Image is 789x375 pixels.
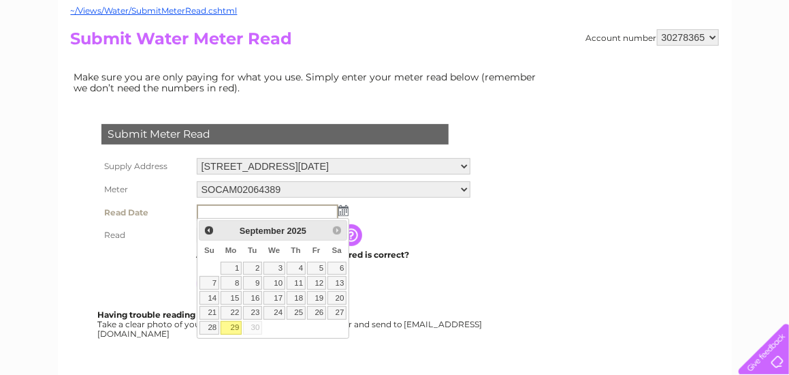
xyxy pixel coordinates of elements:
a: 13 [327,276,347,290]
a: 16 [243,291,262,305]
a: 5 [307,262,326,275]
a: ~/Views/Water/SubmitMeterRead.cshtml [71,5,238,16]
a: 22 [221,306,242,320]
span: Prev [204,225,214,236]
a: 11 [287,276,306,290]
a: 3 [263,262,285,275]
span: Friday [312,246,321,254]
h2: Submit Water Meter Read [71,29,719,55]
a: Contact [698,58,732,68]
th: Meter [98,178,193,201]
span: Wednesday [268,246,280,254]
span: Thursday [291,246,301,254]
a: 28 [199,321,219,335]
a: 27 [327,306,347,320]
a: 4 [287,262,306,275]
th: Read [98,224,193,246]
a: 12 [307,276,326,290]
a: 19 [307,291,326,305]
td: Are you sure the read you have entered is correct? [193,246,474,264]
th: Read Date [98,201,193,224]
a: Telecoms [622,58,662,68]
a: 0333 014 3131 [532,7,626,24]
div: Account number [586,29,719,46]
div: Take a clear photo of your readings, tell us which supply it's for and send to [EMAIL_ADDRESS][DO... [98,310,485,338]
a: Blog [671,58,690,68]
a: 6 [327,262,347,275]
img: logo.png [28,35,97,77]
a: 25 [287,306,306,320]
td: Make sure you are only paying for what you use. Simply enter your meter read below (remember we d... [71,68,547,97]
span: Tuesday [248,246,257,254]
a: 24 [263,306,285,320]
a: 29 [221,321,242,335]
a: 23 [243,306,262,320]
th: Supply Address [98,155,193,178]
a: Log out [744,58,776,68]
input: Information [340,224,365,246]
a: 9 [243,276,262,290]
a: 14 [199,291,219,305]
a: 10 [263,276,285,290]
a: Prev [201,222,216,238]
img: ... [338,205,349,216]
span: 2025 [287,226,306,236]
span: September [240,226,285,236]
a: 15 [221,291,242,305]
div: Clear Business is a trading name of Verastar Limited (registered in [GEOGRAPHIC_DATA] No. 3667643... [74,7,717,66]
a: 2 [243,262,262,275]
a: 21 [199,306,219,320]
span: Sunday [204,246,214,254]
a: Water [549,58,575,68]
span: Saturday [332,246,342,254]
a: 1 [221,262,242,275]
a: Energy [583,58,613,68]
a: 7 [199,276,219,290]
span: Monday [225,246,237,254]
div: Submit Meter Read [101,124,449,145]
a: 8 [221,276,242,290]
a: 18 [287,291,306,305]
a: 26 [307,306,326,320]
a: 17 [263,291,285,305]
b: Having trouble reading your meter? [98,310,251,320]
a: 20 [327,291,347,305]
